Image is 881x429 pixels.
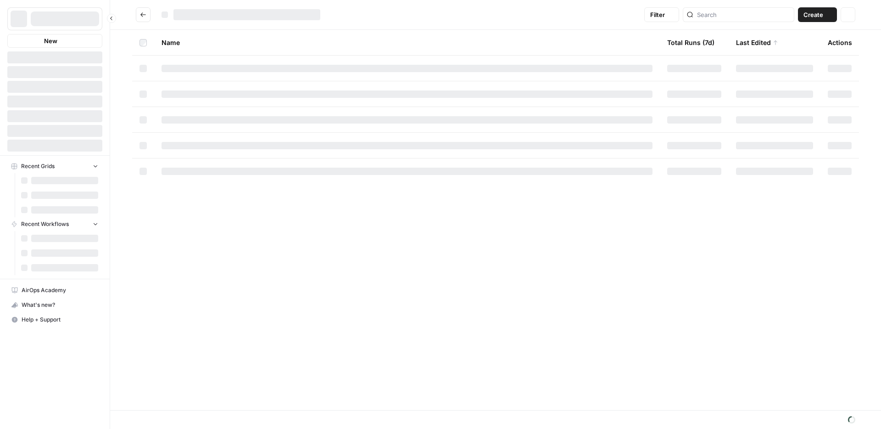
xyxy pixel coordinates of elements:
[7,312,102,327] button: Help + Support
[162,30,652,55] div: Name
[667,30,714,55] div: Total Runs (7d)
[798,7,837,22] button: Create
[7,217,102,231] button: Recent Workflows
[644,7,679,22] button: Filter
[7,159,102,173] button: Recent Grids
[7,34,102,48] button: New
[7,283,102,298] a: AirOps Academy
[21,220,69,228] span: Recent Workflows
[828,30,852,55] div: Actions
[697,10,790,19] input: Search
[22,316,98,324] span: Help + Support
[736,30,778,55] div: Last Edited
[803,10,823,19] span: Create
[650,10,665,19] span: Filter
[22,286,98,294] span: AirOps Academy
[44,36,57,45] span: New
[8,298,102,312] div: What's new?
[7,298,102,312] button: What's new?
[136,7,151,22] button: Go back
[21,162,55,170] span: Recent Grids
